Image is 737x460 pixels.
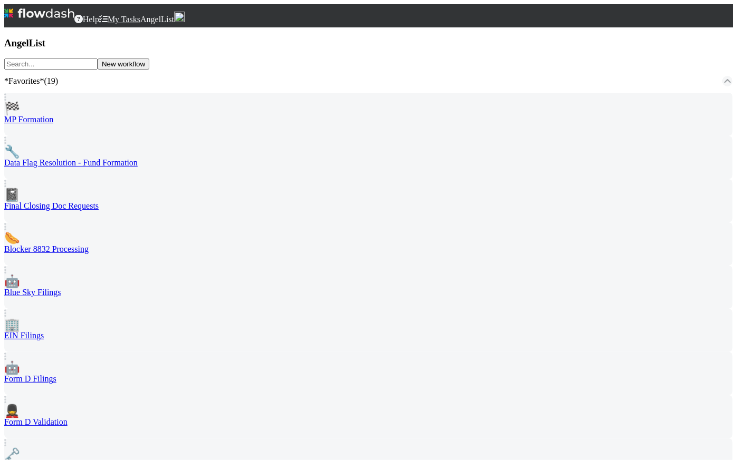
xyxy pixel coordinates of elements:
[4,188,20,202] span: 📓
[4,275,20,288] span: 🤖
[4,417,733,438] span: Form D Validation
[4,102,20,115] span: 🏁
[4,288,733,309] span: Blue Sky Filings
[4,352,733,395] a: 🤖Form D Filings
[4,361,20,375] span: 🤖
[4,136,733,179] a: 🔧Data Flag Resolution - Fund Formation
[4,244,733,266] span: Blocker 8832 Processing
[4,309,733,352] a: 🏢EIN Filings
[4,201,733,222] span: Final Closing Doc Requests
[4,404,20,418] span: 💂
[4,395,733,438] a: 💂Form D Validation
[4,115,733,136] span: MP Formation
[74,15,99,24] div: Help
[4,37,733,49] h3: AngelList
[4,4,74,22] img: logo-inverted-e16ddd16eac7371096b0.svg
[174,12,185,22] img: avatar_b467e446-68e1-4310-82a7-76c532dc3f4b.png
[4,231,20,245] span: 🌭
[4,222,733,266] a: 🌭Blocker 8832 Processing
[4,76,58,85] span: *Favorites* ( 19 )
[4,58,98,70] input: Search...
[4,179,733,222] a: 📓Final Closing Doc Requests
[4,318,20,331] span: 🏢
[140,15,174,24] span: AngelList
[4,374,733,395] span: Form D Filings
[4,145,20,159] span: 🔧
[4,158,733,179] span: Data Flag Resolution - Fund Formation
[4,331,733,352] span: EIN Filings
[4,266,733,309] a: 🤖Blue Sky Filings
[98,58,149,70] button: New workflow
[99,15,140,24] a: My Tasks
[4,93,733,136] a: 🏁MP Formation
